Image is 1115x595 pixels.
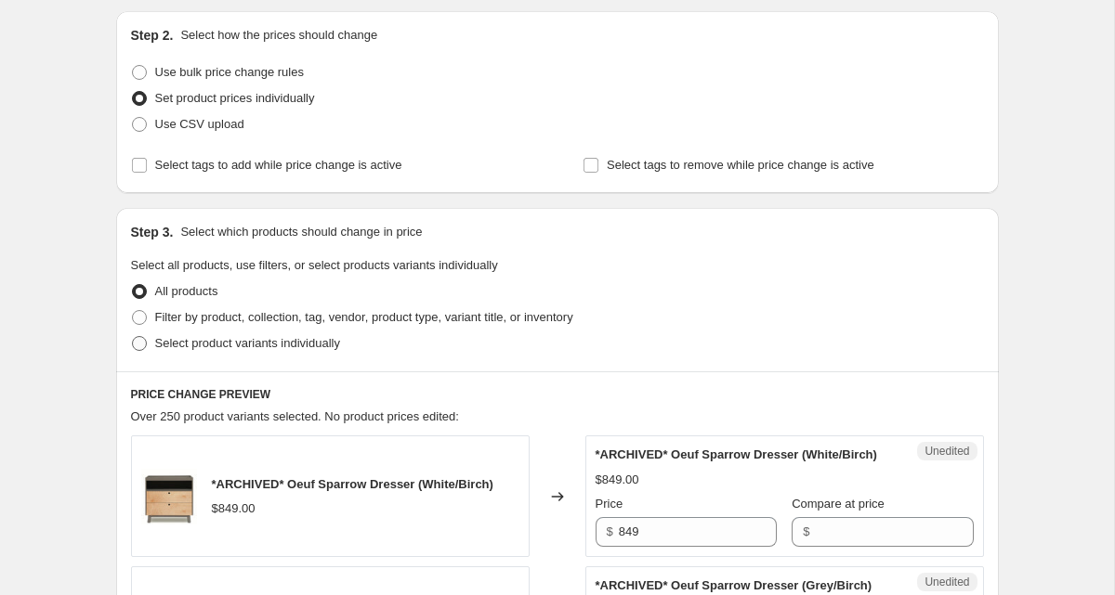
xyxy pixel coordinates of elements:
span: Use CSV upload [155,117,244,131]
p: Select which products should change in price [180,223,422,241]
span: Select tags to remove while price change is active [607,158,874,172]
span: Select tags to add while price change is active [155,158,402,172]
div: $849.00 [212,499,256,518]
span: Over 250 product variants selected. No product prices edited: [131,409,459,423]
span: Compare at price [792,497,885,511]
p: Select how the prices should change [180,26,377,45]
span: Use bulk price change rules [155,65,304,79]
span: All products [155,284,218,298]
span: *ARCHIVED* Oeuf Sparrow Dresser (Grey/Birch) [596,578,872,592]
div: $849.00 [596,471,639,489]
span: Price [596,497,623,511]
span: Unedited [925,444,969,459]
span: *ARCHIVED* Oeuf Sparrow Dresser (White/Birch) [596,447,877,461]
span: $ [803,524,809,538]
h2: Step 2. [131,26,174,45]
span: Select all products, use filters, or select products variants individually [131,258,498,272]
span: $ [607,524,613,538]
span: *ARCHIVED* Oeuf Sparrow Dresser (White/Birch) [212,477,493,491]
h6: PRICE CHANGE PREVIEW [131,387,984,402]
span: Set product prices individually [155,91,315,105]
span: Select product variants individually [155,336,340,350]
img: Sparrowdresser_grey1500_80x.jpg [141,469,197,524]
span: Unedited [925,575,969,589]
h2: Step 3. [131,223,174,241]
span: Filter by product, collection, tag, vendor, product type, variant title, or inventory [155,310,573,324]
